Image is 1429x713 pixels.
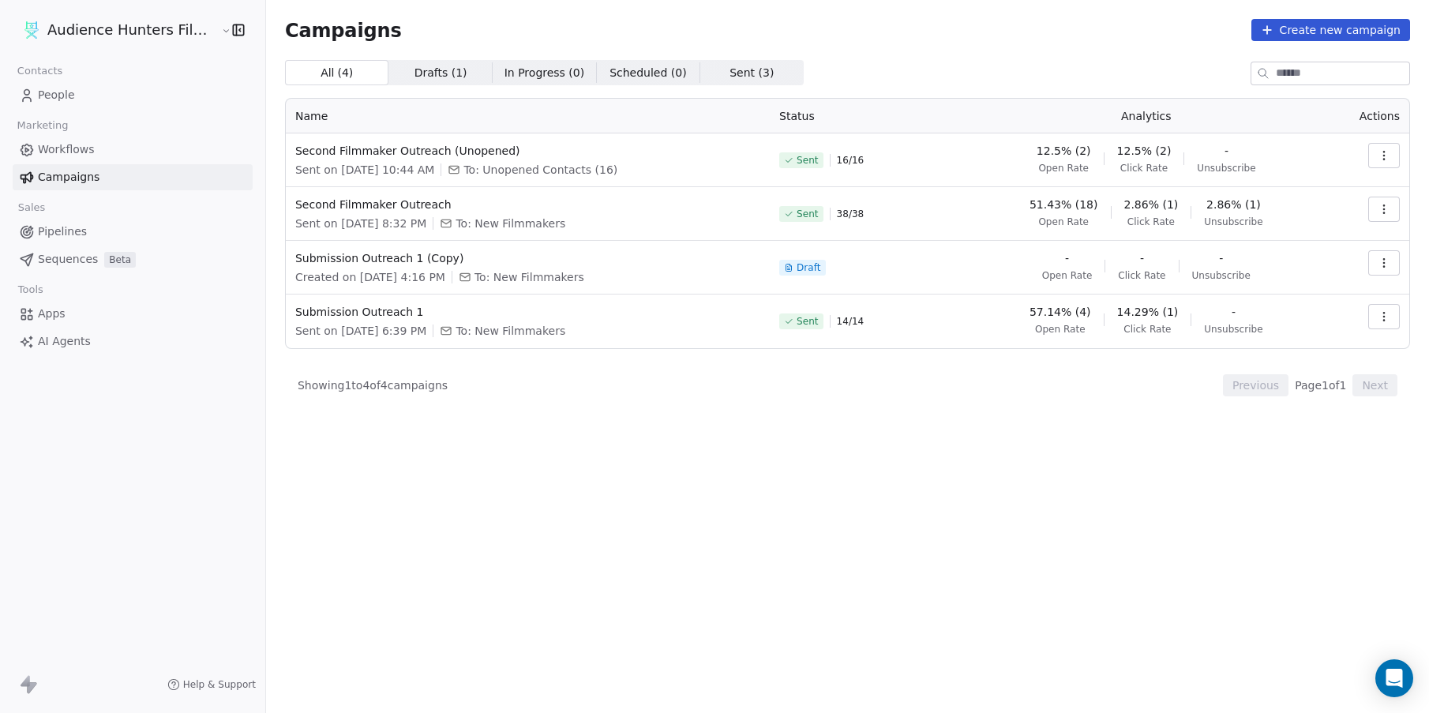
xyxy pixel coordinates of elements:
span: Sent on [DATE] 6:39 PM [295,323,426,339]
span: Created on [DATE] 4:16 PM [295,269,445,285]
span: Help & Support [183,678,256,691]
span: Audience Hunters Film Festival [47,20,217,40]
span: - [1232,304,1236,320]
span: People [38,87,75,103]
span: Sent on [DATE] 10:44 AM [295,162,434,178]
span: Apps [38,306,66,322]
a: Apps [13,301,253,327]
span: Draft [797,261,820,274]
span: Open Rate [1042,269,1093,282]
span: Sent ( 3 ) [730,65,774,81]
span: - [1065,250,1069,266]
span: Contacts [10,59,69,83]
span: Pipelines [38,223,87,240]
span: To: Unopened Contacts (16) [463,162,617,178]
span: Workflows [38,141,95,158]
span: Campaigns [285,19,402,41]
span: Unsubscribe [1204,216,1262,228]
span: Sent [797,208,818,220]
div: Open Intercom Messenger [1375,659,1413,697]
span: - [1225,143,1228,159]
span: 14 / 14 [837,315,865,328]
span: 57.14% (4) [1030,304,1091,320]
span: Scheduled ( 0 ) [609,65,687,81]
span: Second Filmmaker Outreach (Unopened) [295,143,760,159]
a: Campaigns [13,164,253,190]
span: To: New Filmmakers [456,323,565,339]
span: Sent [797,154,818,167]
span: AI Agents [38,333,91,350]
span: In Progress ( 0 ) [504,65,585,81]
img: AHFF%20symbol.png [22,21,41,39]
a: SequencesBeta [13,246,253,272]
span: Page 1 of 1 [1295,377,1346,393]
span: 2.86% (1) [1206,197,1261,212]
a: Workflows [13,137,253,163]
span: Open Rate [1038,216,1089,228]
th: Actions [1325,99,1409,133]
span: Submission Outreach 1 (Copy) [295,250,760,266]
span: Click Rate [1127,216,1175,228]
span: Click Rate [1120,162,1168,174]
span: 16 / 16 [837,154,865,167]
span: 38 / 38 [837,208,865,220]
a: AI Agents [13,328,253,355]
span: Unsubscribe [1197,162,1255,174]
span: To: New Filmmakers [456,216,565,231]
span: Unsubscribe [1192,269,1251,282]
span: 12.5% (2) [1117,143,1172,159]
span: 2.86% (1) [1124,197,1179,212]
span: - [1219,250,1223,266]
span: Showing 1 to 4 of 4 campaigns [298,377,448,393]
span: Marketing [10,114,75,137]
span: Submission Outreach 1 [295,304,760,320]
a: Help & Support [167,678,256,691]
span: - [1140,250,1144,266]
button: Create new campaign [1251,19,1410,41]
span: Sequences [38,251,98,268]
span: Campaigns [38,169,99,186]
span: Click Rate [1118,269,1165,282]
span: Beta [104,252,136,268]
span: To: New Filmmakers [474,269,584,285]
button: Previous [1223,374,1288,396]
span: Open Rate [1035,323,1086,336]
a: People [13,82,253,108]
button: Audience Hunters Film Festival [19,17,210,43]
button: Next [1352,374,1397,396]
span: Sent on [DATE] 8:32 PM [295,216,426,231]
th: Status [770,99,967,133]
span: 14.29% (1) [1117,304,1179,320]
a: Pipelines [13,219,253,245]
span: Sent [797,315,818,328]
span: Unsubscribe [1204,323,1262,336]
span: 12.5% (2) [1037,143,1091,159]
span: Tools [11,278,50,302]
span: Sales [11,196,52,220]
th: Name [286,99,770,133]
span: Click Rate [1123,323,1171,336]
span: Drafts ( 1 ) [414,65,467,81]
span: Second Filmmaker Outreach [295,197,760,212]
span: 51.43% (18) [1030,197,1098,212]
th: Analytics [967,99,1325,133]
span: Open Rate [1038,162,1089,174]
